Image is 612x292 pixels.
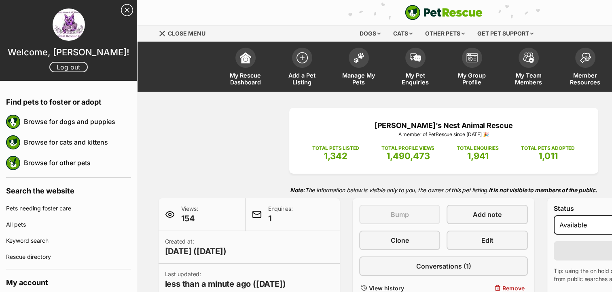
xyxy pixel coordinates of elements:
p: Views: [181,205,198,224]
span: 1,011 [538,151,557,161]
a: Browse for dogs and puppies [24,113,131,130]
p: TOTAL ENQUIRIES [457,145,498,152]
div: Get pet support [472,25,539,42]
a: My Team Members [500,44,557,92]
span: Clone [391,235,409,245]
a: Clone [359,231,440,250]
button: Bump [359,205,440,224]
span: Edit [481,235,493,245]
p: TOTAL PETS LISTED [312,145,359,152]
h4: Search the website [6,178,131,200]
span: less than a minute ago ([DATE]) [165,278,286,290]
a: Add a Pet Listing [274,44,330,92]
span: 1,941 [467,151,489,161]
span: 1,490,473 [386,151,430,161]
a: Add note [447,205,527,224]
span: Conversations (1) [416,261,471,271]
span: My Rescue Dashboard [227,72,264,86]
img: logo-cat-932fe2b9b8326f06289b0f2fb663e598f794de774fb13d1741a6617ecf9a85b4.svg [405,5,483,20]
img: profile image [53,8,85,41]
img: team-members-icon-5396bd8760b3fe7c0b43da4ab00e1e3bb1a5d9ba89233759b79545d2d3fc5d0d.svg [523,53,534,63]
div: Cats [388,25,418,42]
a: My Pet Enquiries [387,44,444,92]
span: [DATE] ([DATE]) [165,246,227,257]
strong: Note: [290,187,305,193]
a: My Group Profile [444,44,500,92]
a: Manage My Pets [330,44,387,92]
a: Close Sidebar [121,4,133,16]
img: manage-my-pets-icon-02211641906a0b7f246fdf0571729dbe1e7629f14944591b6c1af311fb30b64b.svg [353,53,364,63]
a: Edit [447,231,527,250]
span: 1,342 [324,151,347,161]
span: My Group Profile [454,72,490,86]
div: Dogs [354,25,386,42]
img: member-resources-icon-8e73f808a243e03378d46382f2149f9095a855e16c252ad45f914b54edf8863c.svg [580,53,591,63]
a: All pets [6,216,131,233]
p: [PERSON_NAME]'s Nest Animal Rescue [301,120,586,131]
div: Other pets [419,25,470,42]
p: Last updated: [165,270,286,290]
span: Close menu [168,30,205,37]
img: add-pet-listing-icon-0afa8454b4691262ce3f59096e99ab1cd57d4a30225e0717b998d2c9b9846f56.svg [296,52,308,63]
img: group-profile-icon-3fa3cf56718a62981997c0bc7e787c4b2cf8bcc04b72c1350f741eb67cf2f40e.svg [466,53,478,63]
a: Browse for other pets [24,154,131,171]
h4: Find pets to foster or adopt [6,89,131,111]
p: A member of PetRescue since [DATE] 🎉 [301,131,586,138]
img: petrescue logo [6,135,20,149]
a: Conversations (1) [359,256,528,276]
span: My Team Members [510,72,547,86]
a: Rescue directory [6,249,131,265]
strong: It is not visible to members of the public. [489,187,597,193]
a: My Rescue Dashboard [217,44,274,92]
a: PetRescue [405,5,483,20]
img: petrescue logo [6,115,20,129]
span: Manage My Pets [341,72,377,86]
img: petrescue logo [6,156,20,170]
p: TOTAL PROFILE VIEWS [381,145,434,152]
p: TOTAL PETS ADOPTED [521,145,575,152]
p: Enquiries: [268,205,293,224]
span: 1 [268,213,293,224]
span: Add a Pet Listing [284,72,320,86]
span: Add note [473,210,502,219]
img: dashboard-icon-eb2f2d2d3e046f16d808141f083e7271f6b2e854fb5c12c21221c1fb7104beca.svg [240,52,251,63]
a: Keyword search [6,233,131,249]
a: Browse for cats and kittens [24,134,131,151]
a: Log out [49,62,88,72]
span: 154 [181,213,198,224]
span: Bump [391,210,409,219]
h4: My account [6,269,131,292]
span: Member Resources [567,72,604,86]
img: pet-enquiries-icon-7e3ad2cf08bfb03b45e93fb7055b45f3efa6380592205ae92323e6603595dc1f.svg [410,53,421,62]
a: Menu [159,25,211,40]
a: Pets needing foster care [6,200,131,216]
span: My Pet Enquiries [397,72,434,86]
p: Created at: [165,237,227,257]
